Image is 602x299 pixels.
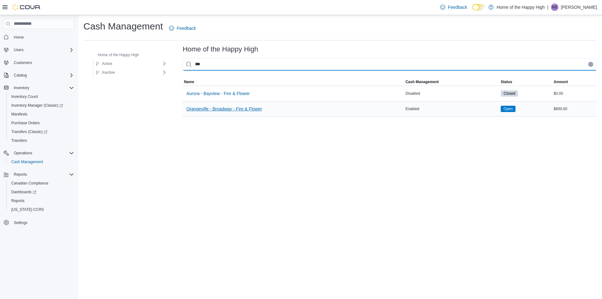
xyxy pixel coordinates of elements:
[11,72,74,79] span: Catalog
[11,59,34,67] a: Customers
[83,20,163,33] h1: Cash Management
[9,206,46,213] a: [US_STATE] CCRS
[93,60,115,67] button: Active
[9,102,74,109] span: Inventory Manager (Classic)
[11,171,74,178] span: Reports
[11,84,32,92] button: Inventory
[501,106,515,112] span: Open
[11,46,74,54] span: Users
[4,30,74,243] nav: Complex example
[1,83,77,92] button: Inventory
[184,103,264,115] button: Orangeville - Broadway - Fire & Flower
[98,52,139,57] span: Home of the Happy High
[6,101,77,110] a: Inventory Manager (Classic)
[9,102,66,109] a: Inventory Manager (Classic)
[11,207,44,212] span: [US_STATE] CCRS
[14,220,27,225] span: Settings
[472,4,485,11] input: Dark Mode
[14,35,24,40] span: Home
[11,171,29,178] button: Reports
[404,105,499,113] div: Enabled
[11,218,74,226] span: Settings
[6,205,77,214] button: [US_STATE] CCRS
[11,33,74,41] span: Home
[6,179,77,188] button: Canadian Compliance
[186,106,262,112] span: Orangeville - Broadway - Fire & Flower
[177,25,196,31] span: Feedback
[6,188,77,196] a: Dashboards
[9,158,45,166] a: Cash Management
[14,85,29,90] span: Inventory
[9,197,74,205] span: Reports
[497,3,545,11] p: Home of the Happy High
[552,105,597,113] div: $600.00
[182,78,404,86] button: Name
[11,112,27,117] span: Manifests
[11,34,26,41] a: Home
[166,22,198,35] a: Feedback
[11,84,74,92] span: Inventory
[89,51,141,59] button: Home of the Happy High
[552,3,557,11] span: NS
[11,159,43,164] span: Cash Management
[9,110,74,118] span: Manifests
[1,149,77,158] button: Operations
[504,91,515,96] span: Closed
[93,69,117,76] button: Inactive
[547,3,548,11] p: |
[14,151,32,156] span: Operations
[9,179,74,187] span: Canadian Compliance
[9,179,51,187] a: Canadian Compliance
[9,188,74,196] span: Dashboards
[11,181,48,186] span: Canadian Compliance
[1,45,77,54] button: Users
[14,172,27,177] span: Reports
[1,33,77,42] button: Home
[11,72,29,79] button: Catalog
[551,3,558,11] div: Nagel Spencer
[588,62,593,67] button: Clear input
[504,106,513,112] span: Open
[14,47,24,52] span: Users
[1,218,77,227] button: Settings
[9,137,29,144] a: Transfers
[554,79,568,84] span: Amount
[6,136,77,145] button: Transfers
[184,79,194,84] span: Name
[6,92,77,101] button: Inventory Count
[552,90,597,97] div: $0.00
[6,127,77,136] a: Transfers (Classic)
[1,58,77,67] button: Customers
[9,197,27,205] a: Reports
[9,137,74,144] span: Transfers
[102,70,115,75] span: Inactive
[404,78,499,86] button: Cash Management
[11,129,47,134] span: Transfers (Classic)
[438,1,469,13] a: Feedback
[6,196,77,205] button: Reports
[6,110,77,119] button: Manifests
[11,46,26,54] button: Users
[186,90,250,97] span: Aurora - Bayview - Fire & Flower
[404,90,499,97] div: Disabled
[405,79,439,84] span: Cash Management
[11,94,38,99] span: Inventory Count
[552,78,597,86] button: Amount
[9,119,42,127] a: Purchase Orders
[11,219,30,227] a: Settings
[9,158,74,166] span: Cash Management
[11,103,63,108] span: Inventory Manager (Classic)
[11,190,36,195] span: Dashboards
[499,78,552,86] button: Status
[9,110,30,118] a: Manifests
[11,59,74,67] span: Customers
[11,149,74,157] span: Operations
[11,138,27,143] span: Transfers
[184,87,252,100] button: Aurora - Bayview - Fire & Flower
[9,119,74,127] span: Purchase Orders
[501,79,512,84] span: Status
[448,4,467,10] span: Feedback
[11,198,24,203] span: Reports
[11,149,35,157] button: Operations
